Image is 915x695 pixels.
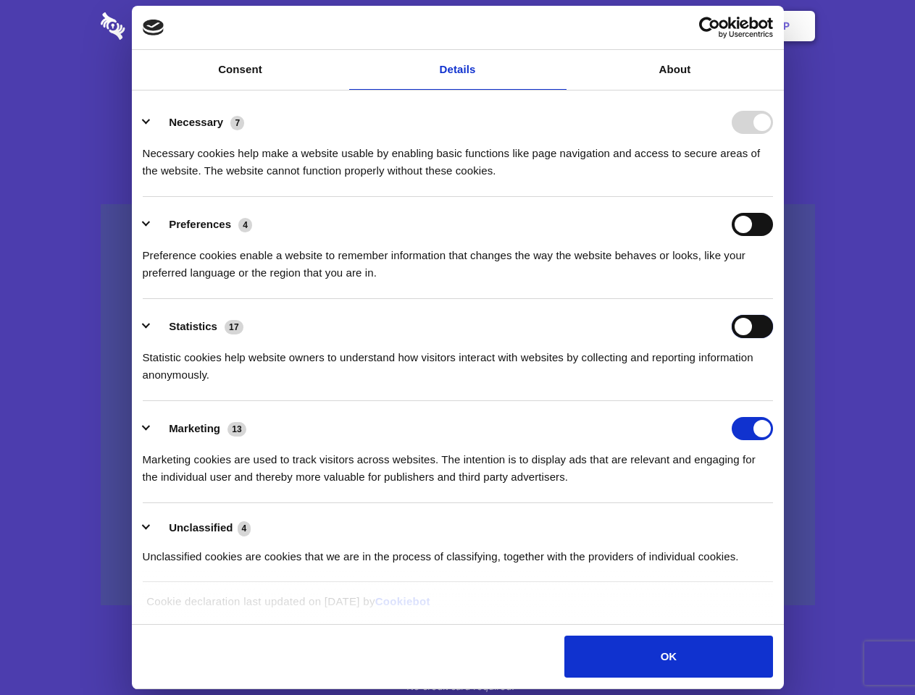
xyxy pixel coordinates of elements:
div: Preference cookies enable a website to remember information that changes the way the website beha... [143,236,773,282]
div: Unclassified cookies are cookies that we are in the process of classifying, together with the pro... [143,537,773,565]
img: logo-wordmark-white-trans-d4663122ce5f474addd5e946df7df03e33cb6a1c49d2221995e7729f52c070b2.svg [101,12,225,40]
span: 13 [227,422,246,437]
div: Necessary cookies help make a website usable by enabling basic functions like page navigation and... [143,134,773,180]
a: Details [349,50,567,90]
h4: Auto-redaction of sensitive data, encrypted data sharing and self-destructing private chats. Shar... [101,132,815,180]
iframe: Drift Widget Chat Controller [843,623,898,678]
button: Marketing (13) [143,417,256,440]
label: Statistics [169,320,217,332]
a: About [567,50,784,90]
button: Statistics (17) [143,315,253,338]
span: 4 [238,218,252,232]
button: OK [564,636,772,678]
button: Preferences (4) [143,213,262,236]
span: 17 [225,320,243,334]
a: Login [657,4,720,49]
a: Contact [588,4,654,49]
h1: Eliminate Slack Data Loss. [101,65,815,117]
span: 7 [230,116,244,130]
label: Necessary [169,116,223,128]
label: Marketing [169,422,220,434]
span: 4 [238,521,251,536]
a: Consent [132,50,349,90]
button: Necessary (7) [143,111,254,134]
div: Statistic cookies help website owners to understand how visitors interact with websites by collec... [143,338,773,384]
img: logo [143,20,164,35]
div: Cookie declaration last updated on [DATE] by [135,593,780,621]
label: Preferences [169,218,231,230]
a: Cookiebot [375,595,430,607]
a: Usercentrics Cookiebot - opens in a new window [646,17,773,38]
div: Marketing cookies are used to track visitors across websites. The intention is to display ads tha... [143,440,773,486]
button: Unclassified (4) [143,519,260,537]
a: Pricing [425,4,488,49]
a: Wistia video thumbnail [101,204,815,606]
